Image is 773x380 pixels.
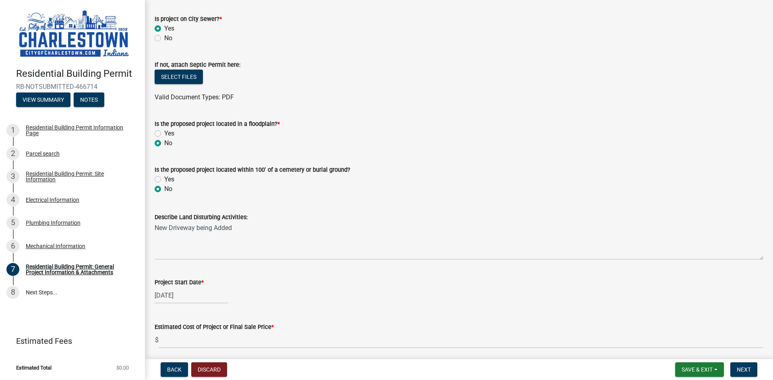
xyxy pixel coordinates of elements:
label: Yes [164,24,174,33]
button: View Summary [16,92,70,107]
img: City of Charlestown, Indiana [16,8,132,60]
span: $ [155,332,159,348]
span: Save & Exit [682,366,713,373]
div: Electrical Information [26,197,79,203]
div: 1 [6,124,19,137]
label: Is project on City Sewer? [155,16,222,22]
span: Next [737,366,751,373]
span: Estimated Total [16,365,52,370]
div: Plumbing Information [26,220,81,226]
div: 4 [6,193,19,206]
div: 2 [6,147,19,160]
input: mm/dd/yyyy [155,287,228,304]
div: 8 [6,286,19,299]
label: Is the proposed project located in a floodplain? [155,121,280,127]
label: No [164,184,172,194]
label: Yes [164,175,174,184]
div: 5 [6,216,19,229]
wm-modal-confirm: Notes [74,97,104,103]
div: Residential Building Permit Information Page [26,125,132,136]
div: Residential Building Permit: General Project Information & Attachments [26,264,132,275]
span: $0.00 [116,365,129,370]
div: Residential Building Permit: Site Information [26,171,132,182]
label: Project Start Date [155,280,204,286]
div: 3 [6,170,19,183]
label: Estimated Cost of Project or Final Sale Price [155,325,274,330]
button: Select files [155,70,203,84]
a: Estimated Fees [6,333,132,349]
label: No [164,33,172,43]
span: Valid Document Types: PDF [155,93,234,101]
div: Mechanical Information [26,243,85,249]
div: 6 [6,240,19,253]
button: Discard [191,362,227,377]
label: Describe Land Disturbing Activities: [155,215,248,220]
label: Is the proposed project located within 100′ of a cemetery or burial ground? [155,167,350,173]
label: Yes [164,129,174,138]
h4: Residential Building Permit [16,68,138,80]
button: Save & Exit [675,362,724,377]
button: Back [161,362,188,377]
div: Parcel search [26,151,60,156]
button: Next [730,362,757,377]
span: RB-NOTSUBMITTED-466714 [16,83,129,90]
div: 7 [6,263,19,276]
label: If not, attach Septic Permit here: [155,62,240,68]
wm-modal-confirm: Summary [16,97,70,103]
button: Notes [74,92,104,107]
span: Back [167,366,182,373]
label: No [164,138,172,148]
